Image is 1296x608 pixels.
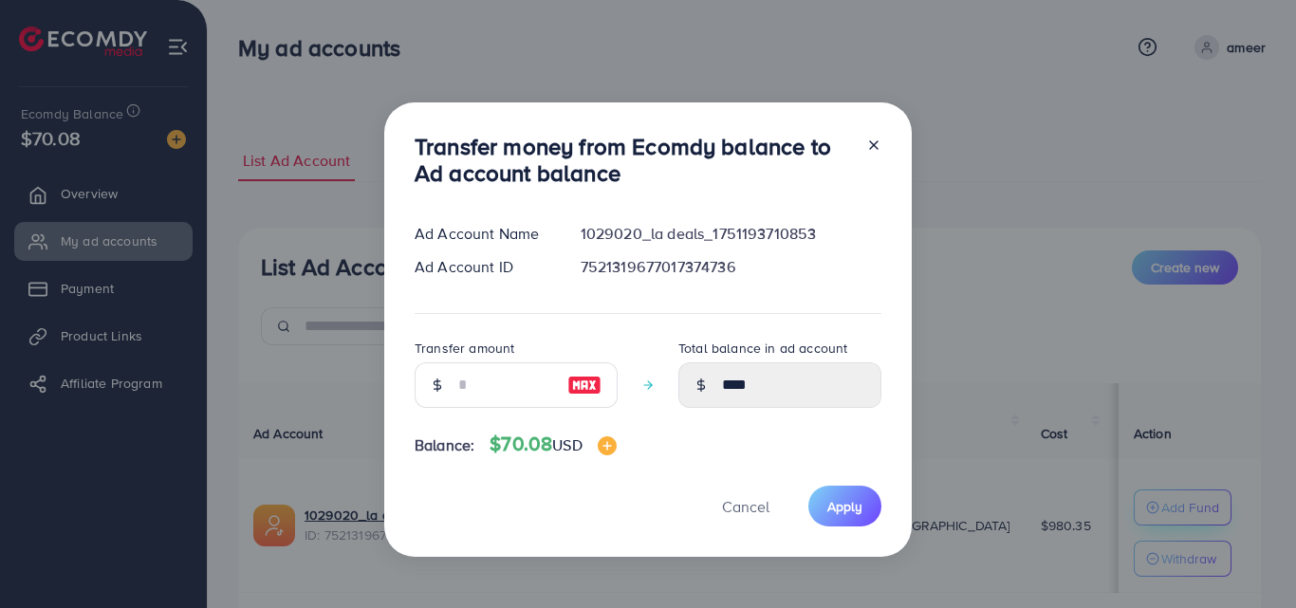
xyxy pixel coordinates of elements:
span: Apply [827,497,862,516]
div: 1029020_la deals_1751193710853 [565,223,897,245]
button: Cancel [698,486,793,526]
img: image [598,436,617,455]
h3: Transfer money from Ecomdy balance to Ad account balance [415,133,851,188]
label: Transfer amount [415,339,514,358]
label: Total balance in ad account [678,339,847,358]
button: Apply [808,486,881,526]
div: Ad Account Name [399,223,565,245]
img: image [567,374,602,396]
div: Ad Account ID [399,256,565,278]
span: Balance: [415,434,474,456]
iframe: Chat [1215,523,1282,594]
h4: $70.08 [490,433,616,456]
span: Cancel [722,496,769,517]
div: 7521319677017374736 [565,256,897,278]
span: USD [552,434,582,455]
